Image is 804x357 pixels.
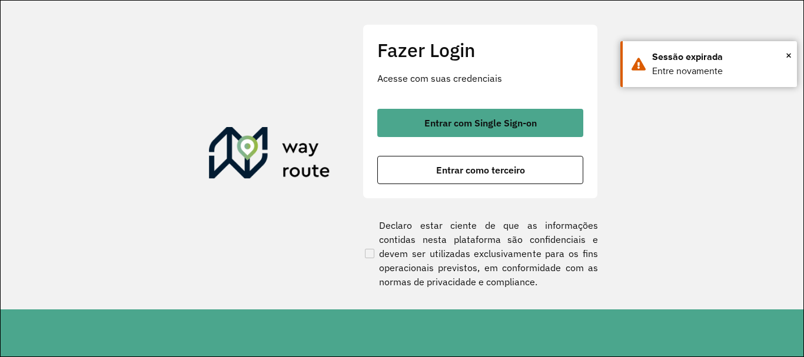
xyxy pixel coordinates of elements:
button: Close [786,46,792,64]
label: Declaro estar ciente de que as informações contidas nesta plataforma são confidenciais e devem se... [363,218,598,289]
span: Entrar como terceiro [436,165,525,175]
button: button [377,109,583,137]
p: Acesse com suas credenciais [377,71,583,85]
img: Roteirizador AmbevTech [209,127,330,183]
button: button [377,156,583,184]
div: Sessão expirada [652,50,788,64]
span: Entrar com Single Sign-on [424,118,537,128]
span: × [786,46,792,64]
div: Entre novamente [652,64,788,78]
h2: Fazer Login [377,39,583,61]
